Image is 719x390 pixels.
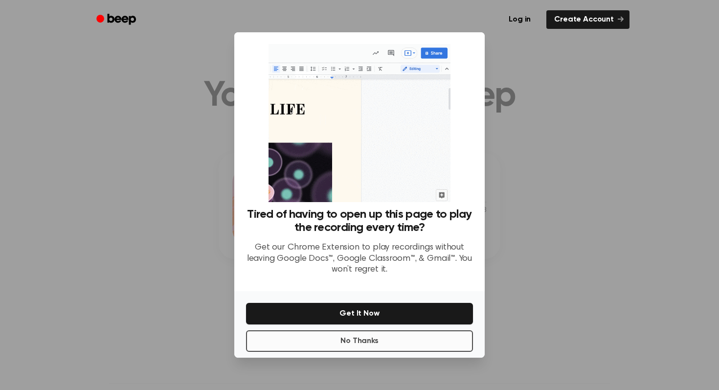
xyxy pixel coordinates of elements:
[246,242,473,275] p: Get our Chrome Extension to play recordings without leaving Google Docs™, Google Classroom™, & Gm...
[546,10,629,29] a: Create Account
[269,44,450,202] img: Beep extension in action
[246,330,473,352] button: No Thanks
[246,303,473,324] button: Get It Now
[246,208,473,234] h3: Tired of having to open up this page to play the recording every time?
[90,10,145,29] a: Beep
[499,8,540,31] a: Log in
